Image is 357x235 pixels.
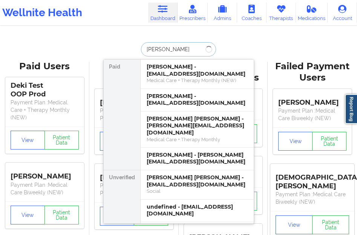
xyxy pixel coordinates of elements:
button: View [100,207,134,226]
div: Deki Test OOP Prod [11,81,79,99]
div: [PERSON_NAME] [11,167,79,181]
button: Patient Data [44,206,79,224]
p: Payment Plan : Medical Care Biweekly (NEW) [11,181,79,196]
div: Social [147,188,248,194]
button: View [11,131,45,150]
p: Payment Plan : Medical Care Biweekly (NEW) [278,107,346,122]
p: Payment Plan : Medical Care + Therapy Monthly (NEW) [11,99,79,121]
div: Medical Care + Therapy Monthly (NEW) [147,77,248,84]
div: [PERSON_NAME] - [EMAIL_ADDRESS][DOMAIN_NAME] [147,63,248,77]
button: View [11,206,45,224]
div: Unverified Users [95,61,173,84]
a: Coaches [237,3,267,23]
a: Admins [208,3,237,23]
a: Report Bug [345,94,357,124]
button: Patient Data [44,131,79,150]
button: Patient Data [312,215,349,234]
div: [DEMOGRAPHIC_DATA][PERSON_NAME] [276,168,349,191]
div: [PERSON_NAME] - [EMAIL_ADDRESS][DOMAIN_NAME] [147,93,248,107]
a: Therapists [267,3,296,23]
div: [PERSON_NAME] - [PERSON_NAME][EMAIL_ADDRESS][DOMAIN_NAME] [147,151,248,165]
div: [PERSON_NAME] [100,168,168,182]
div: [PERSON_NAME] [PERSON_NAME] - [EMAIL_ADDRESS][DOMAIN_NAME] [147,174,248,188]
div: [PERSON_NAME] [PERSON_NAME] - [PERSON_NAME][EMAIL_ADDRESS][DOMAIN_NAME] [147,115,248,136]
div: Paid Users [5,61,84,72]
div: [PERSON_NAME] [100,93,168,107]
div: Medical Care + Therapy Monthly [147,136,248,143]
p: Payment Plan : Medical Care Biweekly (NEW) [276,191,349,206]
a: Medications [296,3,328,23]
p: Payment Plan : Unmatched Plan [100,182,168,197]
button: View [276,215,313,234]
a: Dashboard [148,3,178,23]
a: Prescribers [178,3,208,23]
p: Payment Plan : Unmatched Plan [100,107,168,122]
div: undefined - [EMAIL_ADDRESS][DOMAIN_NAME] [147,203,248,217]
div: Failed Payment Users [273,61,352,84]
button: View [100,132,134,151]
div: Paid [104,60,140,170]
button: View [278,132,313,151]
button: Patient Data [312,132,346,151]
div: [PERSON_NAME] [278,93,346,107]
a: Account [328,3,357,23]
